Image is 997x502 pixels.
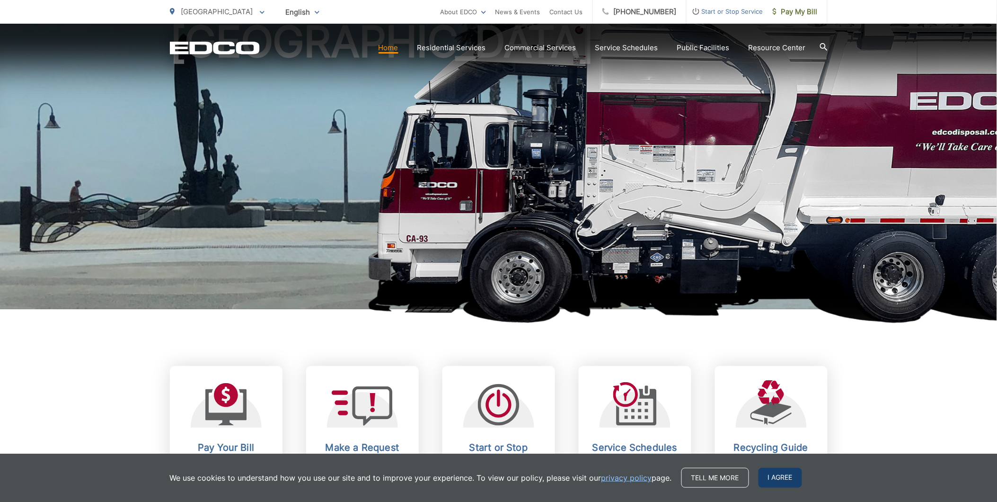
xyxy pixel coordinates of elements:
[677,42,730,54] a: Public Facilities
[773,6,818,18] span: Pay My Bill
[505,42,576,54] a: Commercial Services
[681,468,749,488] a: Tell me more
[759,468,802,488] span: I agree
[417,42,486,54] a: Residential Services
[595,42,658,54] a: Service Schedules
[179,442,273,453] h2: Pay Your Bill
[588,442,682,453] h2: Service Schedules
[170,41,260,54] a: EDCD logo. Return to the homepage.
[441,6,486,18] a: About EDCO
[495,6,540,18] a: News & Events
[181,7,253,16] span: [GEOGRAPHIC_DATA]
[170,472,672,484] p: We use cookies to understand how you use our site and to improve your experience. To view our pol...
[724,442,818,453] h2: Recycling Guide
[170,18,828,318] h1: [GEOGRAPHIC_DATA]
[452,442,546,465] h2: Start or Stop Service
[279,4,326,20] span: English
[316,442,409,453] h2: Make a Request
[749,42,806,54] a: Resource Center
[601,472,652,484] a: privacy policy
[379,42,398,54] a: Home
[550,6,583,18] a: Contact Us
